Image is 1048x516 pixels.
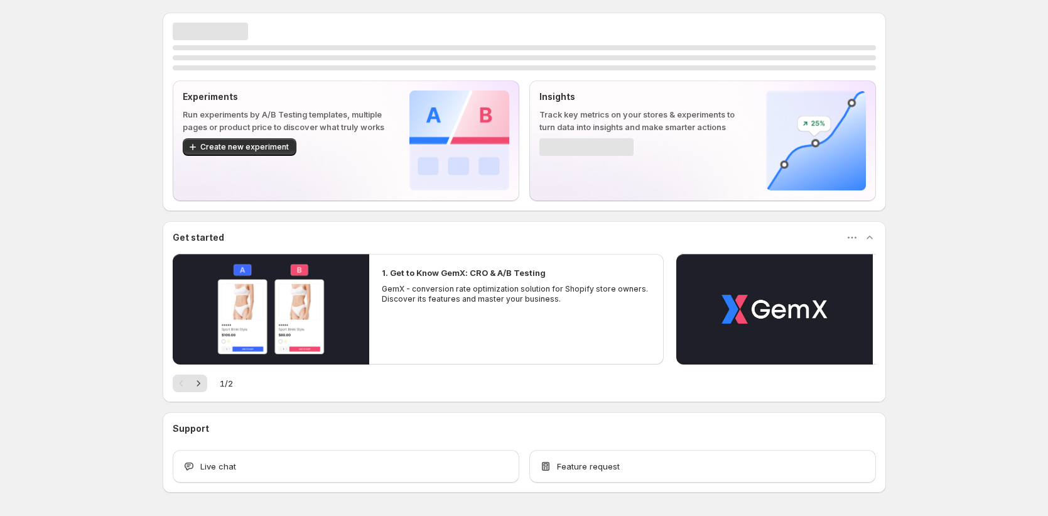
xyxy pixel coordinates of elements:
span: Feature request [557,460,620,473]
h2: 1. Get to Know GemX: CRO & A/B Testing [382,266,546,279]
span: Live chat [200,460,236,473]
button: Play video [676,254,873,365]
h3: Support [173,422,209,435]
nav: Pagination [173,375,207,392]
button: Create new experiment [183,138,296,156]
p: Experiments [183,91,389,103]
p: GemX - conversion rate optimization solution for Shopify store owners. Discover its features and ... [382,284,652,304]
p: Track key metrics on your stores & experiments to turn data into insights and make smarter actions [539,108,746,133]
p: Run experiments by A/B Testing templates, multiple pages or product price to discover what truly ... [183,108,389,133]
button: Play video [173,254,369,365]
h3: Get started [173,231,224,244]
p: Insights [539,91,746,103]
span: 1 / 2 [220,377,233,390]
img: Experiments [409,91,509,190]
img: Insights [766,91,866,190]
span: Create new experiment [200,142,289,152]
button: Next [190,375,207,392]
